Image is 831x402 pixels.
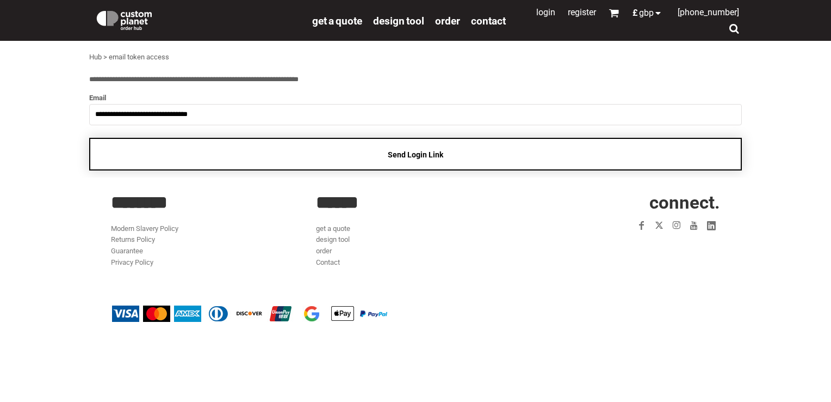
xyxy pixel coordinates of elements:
[373,15,424,27] span: design tool
[316,258,340,266] a: Contact
[111,258,153,266] a: Privacy Policy
[89,3,307,35] a: Custom Planet
[471,14,506,27] a: Contact
[267,306,294,322] img: China UnionPay
[568,7,596,17] a: Register
[329,306,356,322] img: Apple Pay
[316,247,332,255] a: order
[112,306,139,322] img: Visa
[89,92,742,104] label: Email
[316,224,350,233] a: get a quote
[536,7,555,17] a: Login
[312,14,362,27] a: get a quote
[373,14,424,27] a: design tool
[236,306,263,322] img: Discover
[632,9,639,17] span: £
[388,150,443,159] span: Send Login Link
[435,15,460,27] span: order
[678,7,739,17] span: [PHONE_NUMBER]
[298,306,325,322] img: Google Pay
[95,8,154,30] img: Custom Planet
[471,15,506,27] span: Contact
[312,15,362,27] span: get a quote
[111,235,155,243] a: Returns Policy
[360,310,387,317] img: PayPal
[174,306,201,322] img: American Express
[143,306,170,322] img: Mastercard
[435,14,460,27] a: order
[109,52,169,63] div: email token access
[89,53,102,61] a: Hub
[316,235,350,243] a: design tool
[639,9,654,17] span: GBP
[103,52,107,63] div: >
[111,224,178,233] a: Modern Slavery Policy
[570,241,720,254] iframe: Customer reviews powered by Trustpilot
[522,193,720,211] h2: CONNECT.
[205,306,232,322] img: Diners Club
[111,247,143,255] a: Guarantee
